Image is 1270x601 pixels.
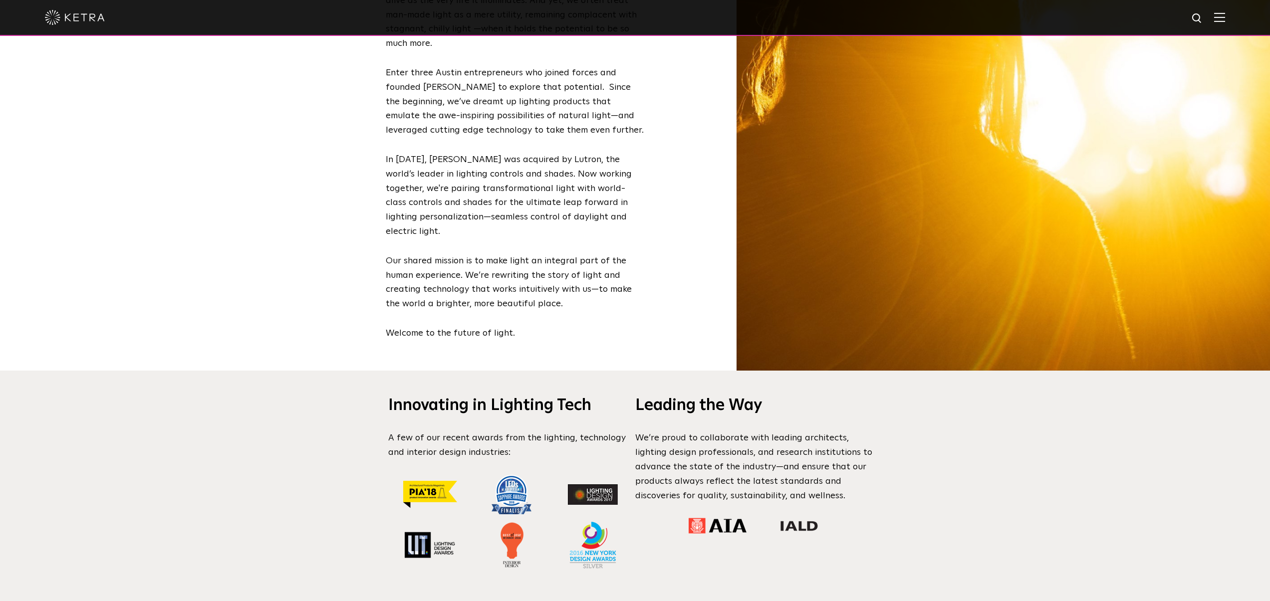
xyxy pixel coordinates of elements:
p: A few of our recent awards from the lighting, technology and interior design industries: [388,431,635,460]
p: We’re proud to collaborate with leading architects, lighting design professionals, and research i... [635,431,882,503]
img: Award_BestofYear-2016_logo [500,522,523,568]
img: Alliance_IALD_logo [780,521,818,531]
img: Hamburger%20Nav.svg [1214,12,1225,22]
img: Award_sapphireawards-2018-finalist [492,475,531,514]
img: ketra-logo-2019-white [45,10,105,25]
img: Award_certificate_silver300 [569,522,616,569]
h3: Leading the Way [635,396,882,416]
h3: Innovating in Lighting Tech [388,396,635,416]
img: search icon [1191,12,1204,25]
img: AP PIA18 Winner_Yellow [403,481,457,508]
p: Our shared mission is to make light an integral part of the human experience. We’re rewriting the... [386,254,645,311]
img: lighting-design-award-2017 [568,484,618,505]
p: Welcome to the future of light. [386,326,645,341]
p: In [DATE], [PERSON_NAME] was acquired by Lutron, the world’s leader in lighting controls and shad... [386,153,645,239]
img: Allianace_AIA_logo [689,518,747,534]
img: Award_LIT_logo [405,532,455,558]
p: Enter three Austin entrepreneurs who joined forces and founded [PERSON_NAME] to explore that pote... [386,66,645,138]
